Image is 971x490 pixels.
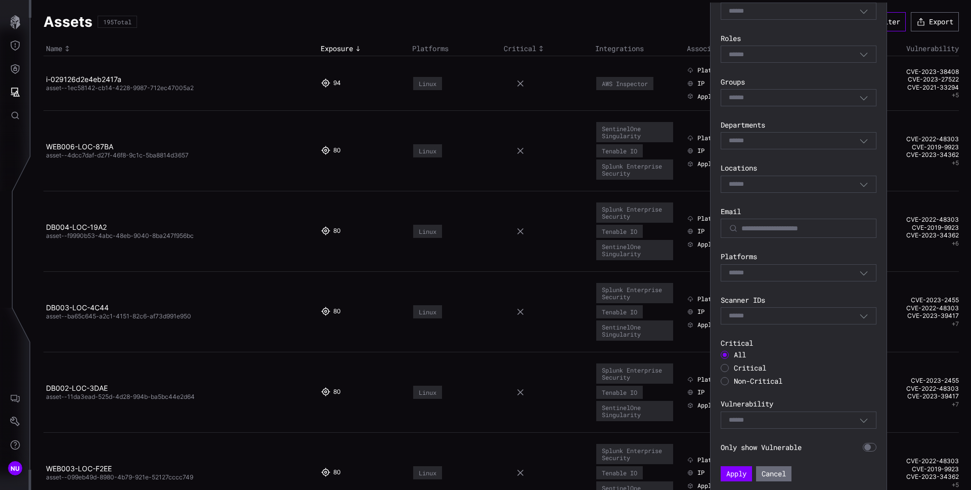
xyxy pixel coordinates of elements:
[697,147,704,155] span: IP
[46,142,113,151] a: WEB006-LOC-87BA
[721,252,876,261] label: Platforms
[734,376,782,386] span: Non-Critical
[870,385,959,393] a: CVE-2022-48303
[419,389,436,396] div: Linux
[952,159,959,167] button: +5
[602,404,668,418] div: SentinelOne Singularity
[697,215,729,223] span: Platforms
[870,465,959,473] a: CVE-2019-9923
[952,400,959,409] button: +7
[859,7,868,16] button: Toggle options menu
[419,147,436,154] div: Linux
[870,151,959,159] a: CVE-2023-34362
[870,296,959,304] a: CVE-2023-2455
[870,304,959,312] a: CVE-2022-48303
[46,384,108,392] a: DB002-LOC-3DAE
[859,268,868,277] button: Toggle options menu
[859,136,868,145] button: Toggle options menu
[697,482,740,490] span: Applications
[602,228,637,235] div: Tenable IO
[870,473,959,481] a: CVE-2023-34362
[602,125,668,139] div: SentinelOne Singularity
[756,466,791,481] button: Cancel
[870,224,959,232] a: CVE-2019-9923
[697,66,729,74] span: Platforms
[952,320,959,328] button: +7
[952,481,959,489] button: +5
[697,321,740,329] span: Applications
[870,231,959,239] a: CVE-2023-34362
[46,223,107,231] a: DB004-LOC-19A2
[602,447,668,461] div: Splunk Enterprise Security
[697,456,729,464] span: Platforms
[870,84,959,92] a: CVE-2021-33294
[410,42,501,56] th: Platforms
[721,207,876,216] label: Email
[419,469,436,476] div: Linux
[870,68,959,76] a: CVE-2023-38408
[504,44,590,53] div: Toggle sort direction
[333,307,341,316] div: 80
[419,308,436,315] div: Linux
[911,12,959,31] button: Export
[419,80,436,87] div: Linux
[46,303,109,312] a: DB003-LOC-4C44
[697,134,729,142] span: Platforms
[721,466,752,481] button: Apply
[859,311,868,320] button: Toggle options menu
[697,240,740,249] span: Applications
[697,388,704,396] span: IP
[697,401,740,410] span: Applications
[721,296,876,305] label: Scanner IDs
[952,91,959,99] button: +5
[859,93,868,102] button: Toggle options menu
[721,164,876,173] label: Locations
[602,162,668,177] div: Splunk Enterprise Security
[46,312,191,320] span: asset--ba65c645-a2c1-4151-82c6-af73d991e950
[46,44,316,53] div: Toggle sort direction
[876,17,900,26] div: Filter
[721,443,876,452] section: Only show Vulnerable
[859,416,868,425] button: Toggle options menu
[721,77,876,87] label: Groups
[602,206,668,220] div: Splunk Enterprise Security
[697,376,729,384] span: Platforms
[602,308,637,315] div: Tenable IO
[697,295,729,303] span: Platforms
[43,13,93,31] h1: Assets
[333,227,341,236] div: 80
[734,350,746,359] span: All
[870,75,959,84] a: CVE-2023-27522
[593,42,684,56] th: Integrations
[734,363,766,373] span: Critical
[859,180,868,189] button: Toggle options menu
[1,457,30,480] button: NU
[46,84,194,92] span: asset--1ec58142-cb14-4228-9987-712ec47005a2
[602,469,637,476] div: Tenable IO
[321,44,407,53] div: Toggle sort direction
[859,50,868,59] button: Toggle options menu
[333,79,341,88] div: 94
[103,19,131,25] div: 195 Total
[697,227,704,235] span: IP
[602,243,668,257] div: SentinelOne Singularity
[697,93,740,101] span: Applications
[697,160,740,168] span: Applications
[46,464,112,473] a: WEB003-LOC-F2EE
[602,147,637,154] div: Tenable IO
[697,308,704,316] span: IP
[952,239,959,248] button: +6
[46,75,121,84] a: i-029126d2e4eb2417a
[333,146,341,155] div: 80
[46,232,194,239] span: asset--f9990b53-4abc-48eb-9040-8ba247f956bc
[870,135,959,143] a: CVE-2022-48303
[602,286,668,300] div: Splunk Enterprise Security
[602,80,648,87] div: AWS Inspector
[870,216,959,224] a: CVE-2022-48303
[721,339,876,348] label: Critical
[333,388,341,397] div: 80
[870,392,959,400] a: CVE-2023-39417
[870,377,959,385] a: CVE-2023-2455
[46,473,193,481] span: asset--099eb49d-8980-4b79-921e-52127cccc749
[419,228,436,235] div: Linux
